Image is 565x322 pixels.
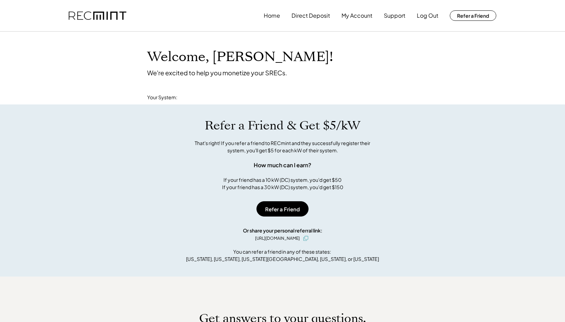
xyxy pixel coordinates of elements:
img: recmint-logotype%403x.png [69,11,126,20]
div: You can refer a friend in any of these states: [US_STATE], [US_STATE], [US_STATE][GEOGRAPHIC_DATA... [186,248,379,263]
div: Or share your personal referral link: [243,227,322,234]
button: My Account [341,9,372,23]
div: If your friend has a 10 kW (DC) system, you'd get $50 If your friend has a 30 kW (DC) system, you... [222,176,343,191]
button: Home [264,9,280,23]
button: Direct Deposit [292,9,330,23]
div: That's right! If you refer a friend to RECmint and they successfully register their system, you'l... [187,139,378,154]
button: Refer a Friend [256,201,309,217]
button: Refer a Friend [450,10,496,21]
button: click to copy [302,234,310,243]
div: We're excited to help you monetize your SRECs. [147,69,287,77]
div: How much can I earn? [254,161,311,169]
div: [URL][DOMAIN_NAME] [255,235,300,241]
div: Your System: [147,94,177,101]
h1: Welcome, [PERSON_NAME]! [147,49,333,65]
h1: Refer a Friend & Get $5/kW [205,118,360,133]
button: Support [384,9,405,23]
button: Log Out [417,9,438,23]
